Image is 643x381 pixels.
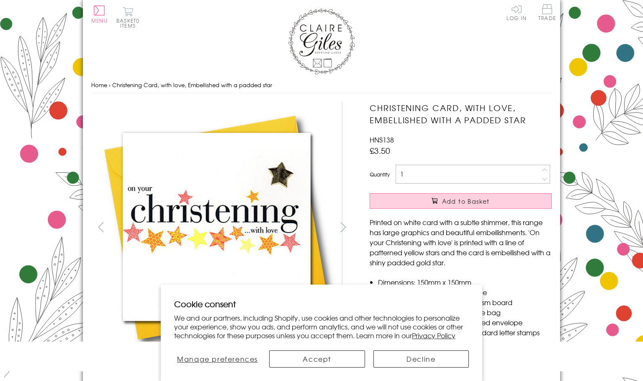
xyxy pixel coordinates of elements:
button: next [334,218,353,236]
span: HNS138 [370,135,394,145]
h1: Christening Card, with love, Embellished with a padded star [370,102,552,126]
nav: breadcrumbs [91,77,552,94]
button: Add to Basket [370,193,552,209]
span: Add to Basket [442,197,490,205]
span: Menu [91,17,108,24]
button: Menu [91,5,108,23]
span: 0 items [120,17,139,29]
span: › [109,81,111,89]
img: Christening Card, with love, Embellished with a padded star [91,102,342,353]
span: Manage preferences [177,354,258,364]
a: Privacy Policy [412,330,455,340]
li: Dimensions: 150mm x 150mm [378,277,552,287]
h2: Cookie consent [174,298,469,310]
a: Trade [538,4,556,22]
span: £3.50 [370,145,390,156]
span: Christening Card, with love, Embellished with a padded star [112,81,272,89]
label: Quantity [370,171,390,178]
button: Decline [373,350,469,368]
a: Log In [507,4,527,21]
p: We and our partners, including Shopify, use cookies and other technologies to personalize your ex... [174,314,469,340]
button: Manage preferences [174,350,261,368]
img: Christening Card, with love, Embellished with a padded star [353,102,604,353]
button: prev [91,218,110,236]
img: Claire Giles Greetings Cards [288,8,355,75]
p: Printed on white card with a subtle shimmer, this range has large graphics and beautiful embellis... [370,217,552,267]
a: Home [91,81,107,89]
button: Accept [269,350,365,368]
span: Trade [538,4,556,21]
button: Basket0 items [116,7,139,28]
